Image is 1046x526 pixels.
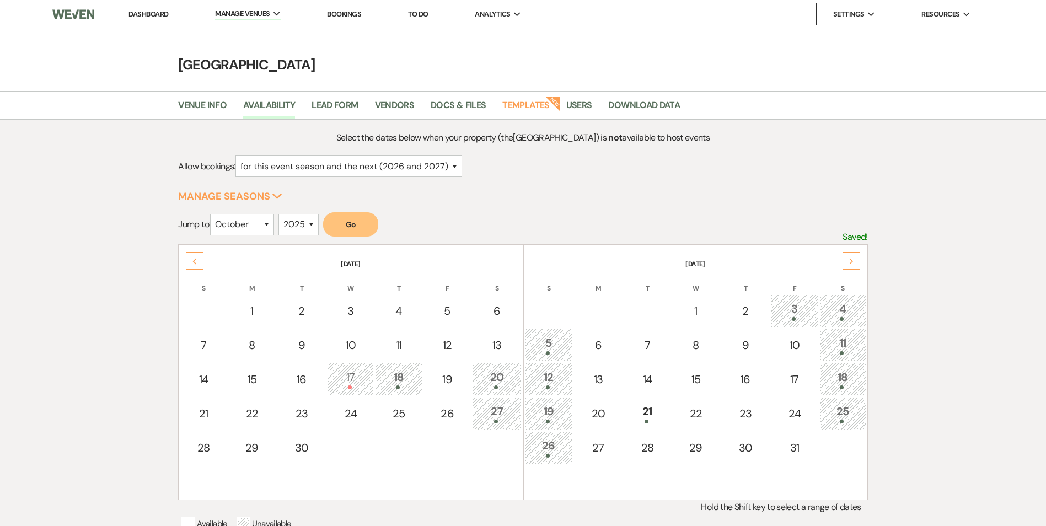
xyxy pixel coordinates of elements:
th: S [180,270,227,293]
div: 4 [825,300,860,321]
div: 16 [283,371,320,388]
span: Jump to: [178,218,210,230]
div: 13 [580,371,617,388]
div: 12 [430,337,465,353]
div: 12 [531,369,567,389]
th: W [327,270,374,293]
div: 7 [186,337,221,353]
th: M [574,270,623,293]
img: Weven Logo [52,3,94,26]
div: 23 [283,405,320,422]
p: Hold the Shift key to select a range of dates [178,500,867,514]
h4: [GEOGRAPHIC_DATA] [126,55,920,74]
a: Users [566,98,592,119]
button: Go [323,212,378,237]
div: 28 [630,439,664,456]
div: 20 [580,405,617,422]
a: Vendors [375,98,415,119]
span: Allow bookings: [178,160,235,172]
div: 21 [186,405,221,422]
span: Settings [833,9,865,20]
th: W [672,270,720,293]
div: 13 [479,337,516,353]
div: 26 [531,437,567,458]
div: 28 [186,439,221,456]
div: 19 [531,403,567,423]
div: 30 [727,439,764,456]
div: 21 [630,403,664,423]
th: T [277,270,326,293]
div: 31 [777,439,812,456]
div: 27 [580,439,617,456]
span: Manage Venues [215,8,270,19]
div: 11 [825,335,860,355]
div: 22 [234,405,270,422]
th: S [473,270,522,293]
div: 2 [283,303,320,319]
div: 18 [381,369,416,389]
a: Bookings [327,9,361,19]
th: T [375,270,422,293]
a: To Do [408,9,428,19]
button: Manage Seasons [178,191,282,201]
div: 30 [283,439,320,456]
div: 11 [381,337,416,353]
a: Venue Info [178,98,227,119]
div: 24 [777,405,812,422]
strong: New [545,95,561,111]
div: 7 [630,337,664,353]
a: Download Data [608,98,680,119]
div: 25 [825,403,860,423]
div: 29 [234,439,270,456]
a: Availability [243,98,295,119]
div: 3 [333,303,368,319]
th: [DATE] [525,246,866,269]
span: Analytics [475,9,510,20]
div: 3 [777,300,812,321]
div: 6 [580,337,617,353]
th: M [228,270,276,293]
div: 8 [678,337,714,353]
strong: not [608,132,622,143]
div: 22 [678,405,714,422]
div: 2 [727,303,764,319]
th: [DATE] [180,246,521,269]
div: 27 [479,403,516,423]
p: Saved! [843,230,867,244]
div: 15 [234,371,270,388]
div: 10 [333,337,368,353]
div: 26 [430,405,465,422]
div: 4 [381,303,416,319]
div: 24 [333,405,368,422]
div: 10 [777,337,812,353]
div: 16 [727,371,764,388]
div: 14 [630,371,664,388]
span: Resources [921,9,959,20]
div: 5 [430,303,465,319]
div: 14 [186,371,221,388]
div: 17 [777,371,812,388]
div: 18 [825,369,860,389]
a: Dashboard [128,9,168,19]
th: S [525,270,573,293]
th: T [721,270,770,293]
th: F [423,270,471,293]
div: 29 [678,439,714,456]
div: 23 [727,405,764,422]
p: Select the dates below when your property (the [GEOGRAPHIC_DATA] ) is available to host events [265,131,782,145]
div: 20 [479,369,516,389]
div: 5 [531,335,567,355]
th: T [624,270,670,293]
div: 6 [479,303,516,319]
div: 9 [727,337,764,353]
th: F [771,270,818,293]
div: 17 [333,369,368,389]
div: 1 [678,303,714,319]
a: Lead Form [312,98,358,119]
div: 25 [381,405,416,422]
div: 1 [234,303,270,319]
a: Templates [502,98,549,119]
a: Docs & Files [431,98,486,119]
div: 9 [283,337,320,353]
div: 15 [678,371,714,388]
